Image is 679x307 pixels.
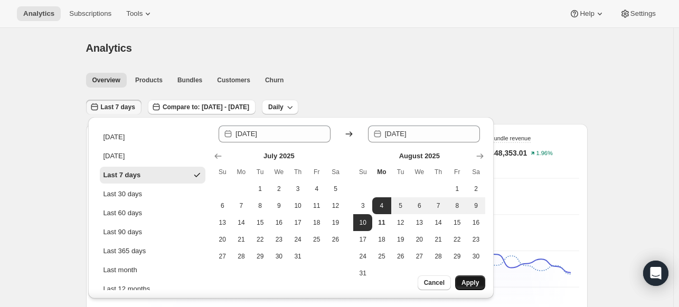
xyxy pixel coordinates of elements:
[293,185,303,193] span: 3
[213,214,232,231] button: Sunday July 13 2025
[262,100,298,114] button: Daily
[232,197,251,214] button: Monday July 7 2025
[326,180,345,197] button: Saturday July 5 2025
[414,168,425,176] span: We
[100,148,205,165] button: [DATE]
[372,164,391,180] th: Monday
[100,281,205,298] button: Last 12 months
[471,202,482,210] span: 9
[395,235,406,244] span: 19
[353,197,372,214] button: Sunday August 3 2025
[274,168,285,176] span: We
[213,231,232,248] button: Sunday July 20 2025
[288,231,307,248] button: Thursday July 24 2025
[357,235,368,244] span: 17
[270,197,289,214] button: Wednesday July 9 2025
[135,76,163,84] span: Products
[307,164,326,180] th: Friday
[473,149,487,164] button: Show next month, September 2025
[536,150,553,157] text: 1.96%
[288,197,307,214] button: Thursday July 10 2025
[357,269,368,277] span: 31
[376,202,387,210] span: 4
[429,197,448,214] button: Thursday August 7 2025
[217,218,228,227] span: 13
[100,205,205,222] button: Last 60 days
[372,197,391,214] button: Start of range Monday August 4 2025
[452,218,463,227] span: 15
[410,164,429,180] th: Wednesday
[429,248,448,265] button: Thursday August 28 2025
[326,214,345,231] button: Saturday July 19 2025
[270,180,289,197] button: Wednesday July 2 2025
[274,252,285,261] span: 30
[490,148,527,158] p: £48,353.01
[433,235,444,244] span: 21
[433,168,444,176] span: Th
[255,218,266,227] span: 15
[353,164,372,180] th: Sunday
[331,168,341,176] span: Sa
[414,252,425,261] span: 27
[376,168,387,176] span: Mo
[331,235,341,244] span: 26
[103,132,125,142] div: [DATE]
[100,167,205,184] button: Last 7 days
[391,214,410,231] button: Tuesday August 12 2025
[307,214,326,231] button: Friday July 18 2025
[418,275,451,290] button: Cancel
[448,231,467,248] button: Friday August 22 2025
[372,214,391,231] button: Today Monday August 11 2025
[331,185,341,193] span: 5
[293,202,303,210] span: 10
[251,197,270,214] button: Tuesday July 8 2025
[236,252,247,261] span: 28
[429,214,448,231] button: Thursday August 14 2025
[217,235,228,244] span: 20
[232,164,251,180] th: Monday
[630,9,656,18] span: Settings
[467,197,486,214] button: Saturday August 9 2025
[312,202,322,210] span: 11
[353,265,372,282] button: Sunday August 31 2025
[410,197,429,214] button: Wednesday August 6 2025
[217,252,228,261] span: 27
[213,164,232,180] th: Sunday
[410,231,429,248] button: Wednesday August 20 2025
[213,197,232,214] button: Sunday July 6 2025
[414,202,425,210] span: 6
[92,76,120,84] span: Overview
[177,76,202,84] span: Bundles
[270,164,289,180] th: Wednesday
[86,100,142,114] button: Last 7 days
[293,235,303,244] span: 24
[103,189,142,199] div: Last 30 days
[217,76,250,84] span: Customers
[236,168,247,176] span: Mo
[288,214,307,231] button: Thursday July 17 2025
[251,214,270,231] button: Tuesday July 15 2025
[255,185,266,193] span: 1
[274,185,285,193] span: 2
[429,164,448,180] th: Thursday
[293,252,303,261] span: 31
[217,168,228,176] span: Su
[448,164,467,180] th: Friday
[236,202,247,210] span: 7
[232,214,251,231] button: Monday July 14 2025
[433,218,444,227] span: 14
[288,248,307,265] button: Thursday July 31 2025
[312,218,322,227] span: 18
[643,261,668,286] div: Open Intercom Messenger
[391,164,410,180] th: Tuesday
[255,168,266,176] span: Tu
[448,248,467,265] button: Friday August 29 2025
[101,103,135,111] span: Last 7 days
[471,218,482,227] span: 16
[274,218,285,227] span: 16
[467,214,486,231] button: Saturday August 16 2025
[148,100,256,114] button: Compare to: [DATE] - [DATE]
[100,129,205,146] button: [DATE]
[288,180,307,197] button: Thursday July 3 2025
[357,252,368,261] span: 24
